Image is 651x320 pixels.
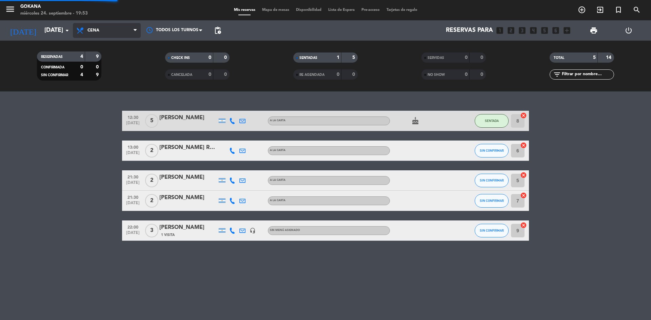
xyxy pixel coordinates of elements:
[124,201,141,209] span: [DATE]
[480,178,504,182] span: SIN CONFIRMAR
[159,143,217,152] div: [PERSON_NAME] Regno
[124,143,141,151] span: 13:00
[161,232,175,238] span: 1 Visita
[465,72,468,77] strong: 0
[480,55,485,60] strong: 0
[446,27,493,34] span: Reservas para
[593,55,596,60] strong: 5
[352,72,356,77] strong: 0
[529,26,538,35] i: looks_4
[124,151,141,158] span: [DATE]
[325,8,358,12] span: Lista de Espera
[124,180,141,188] span: [DATE]
[633,6,641,14] i: search
[554,56,564,60] span: TOTAL
[159,173,217,182] div: [PERSON_NAME]
[20,10,88,17] div: miércoles 24. septiembre - 19:53
[299,73,324,77] span: RE AGENDADA
[507,26,515,35] i: looks_two
[614,6,623,14] i: turned_in_not
[518,26,527,35] i: looks_3
[475,144,509,157] button: SIN CONFIRMAR
[171,56,190,60] span: CHECK INS
[5,4,15,14] i: menu
[563,26,571,35] i: add_box
[480,149,504,152] span: SIN CONFIRMAR
[337,72,339,77] strong: 0
[480,229,504,232] span: SIN CONFIRMAR
[124,113,141,121] span: 12:30
[214,26,222,35] span: pending_actions
[80,65,83,69] strong: 0
[540,26,549,35] i: looks_5
[159,193,217,202] div: [PERSON_NAME]
[520,172,527,178] i: cancel
[41,73,68,77] span: SIN CONFIRMAR
[80,72,83,77] strong: 4
[270,229,300,232] span: Sin menú asignado
[352,55,356,60] strong: 5
[270,149,285,152] span: A LA CARTA
[270,119,285,122] span: A LA CARTA
[209,55,211,60] strong: 0
[224,55,228,60] strong: 0
[411,117,419,125] i: cake
[80,54,83,59] strong: 4
[96,54,100,59] strong: 9
[63,26,71,35] i: arrow_drop_down
[383,8,421,12] span: Tarjetas de regalo
[124,223,141,231] span: 22:00
[270,179,285,182] span: A LA CARTA
[553,70,561,79] i: filter_list
[96,65,100,69] strong: 0
[231,8,259,12] span: Mis reservas
[145,224,158,237] span: 3
[520,222,527,229] i: cancel
[124,121,141,129] span: [DATE]
[293,8,325,12] span: Disponibilidad
[520,142,527,149] i: cancel
[299,56,317,60] span: SENTADAS
[475,174,509,187] button: SIN CONFIRMAR
[259,8,293,12] span: Mapa de mesas
[358,8,383,12] span: Pre-acceso
[596,6,604,14] i: exit_to_app
[145,194,158,208] span: 2
[41,55,63,59] span: RESERVADAS
[124,193,141,201] span: 21:30
[145,114,158,128] span: 5
[475,194,509,208] button: SIN CONFIRMAR
[590,26,598,35] span: print
[480,199,504,202] span: SIN CONFIRMAR
[41,66,64,69] span: CONFIRMADA
[551,26,560,35] i: looks_6
[475,224,509,237] button: SIN CONFIRMAR
[159,223,217,232] div: [PERSON_NAME]
[124,231,141,238] span: [DATE]
[465,55,468,60] strong: 0
[611,20,646,41] div: LOG OUT
[87,28,99,33] span: Cena
[145,174,158,187] span: 2
[578,6,586,14] i: add_circle_outline
[480,72,485,77] strong: 0
[625,26,633,35] i: power_settings_new
[428,56,444,60] span: SERVIDAS
[606,55,613,60] strong: 14
[475,114,509,128] button: SENTADA
[145,144,158,157] span: 2
[124,173,141,180] span: 21:30
[495,26,504,35] i: looks_one
[96,72,100,77] strong: 9
[337,55,339,60] strong: 1
[520,112,527,119] i: cancel
[561,71,614,78] input: Filtrar por nombre...
[485,119,499,123] span: SENTADA
[20,3,88,10] div: GOKANA
[5,23,41,38] i: [DATE]
[270,199,285,202] span: A LA CARTA
[428,73,445,77] span: NO SHOW
[171,73,192,77] span: CANCELADA
[209,72,211,77] strong: 0
[250,228,256,234] i: headset_mic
